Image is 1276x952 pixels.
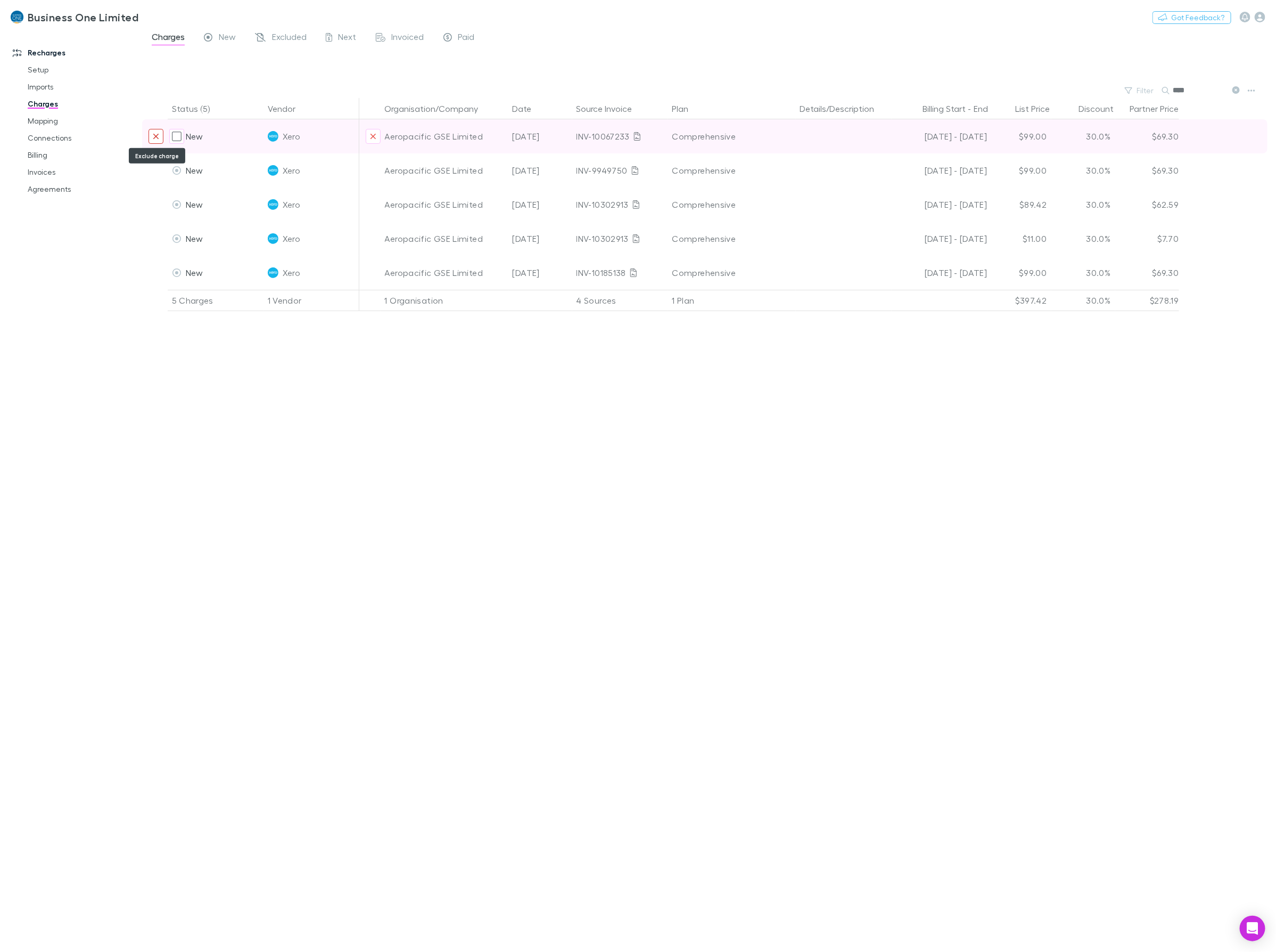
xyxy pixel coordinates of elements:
[381,290,508,311] div: 1 Organisation
[508,188,572,222] div: [DATE]
[896,98,999,119] div: -
[28,11,138,23] h3: Business One Limited
[987,256,1051,290] div: $99.00
[385,98,491,119] button: Organisation/Company
[672,256,792,290] div: Comprehensive
[987,188,1051,222] div: $89.42
[17,181,150,198] a: Agreements
[800,98,887,119] button: Details/Description
[1079,98,1127,119] button: Discount
[17,95,150,112] a: Charges
[1115,119,1179,153] div: $69.30
[923,98,966,119] button: Billing Start
[987,290,1051,311] div: $397.42
[339,31,357,45] span: Next
[896,222,987,256] div: [DATE] - [DATE]
[186,199,203,209] span: New
[17,112,150,129] a: Mapping
[1051,290,1115,311] div: 30.0%
[1115,188,1179,222] div: $62.59
[987,222,1051,256] div: $11.00
[508,153,572,188] div: [DATE]
[4,4,145,30] a: Business One Limited
[186,267,203,278] span: New
[268,267,278,278] img: Xero's Logo
[508,256,572,290] div: [DATE]
[149,129,163,144] button: Exclude charge
[385,222,504,256] div: Aeropacific GSE Limited
[1051,153,1115,188] div: 30.0%
[186,165,203,175] span: New
[17,129,150,147] a: Connections
[1051,119,1115,153] div: 30.0%
[186,131,203,141] span: New
[385,188,504,222] div: Aeropacific GSE Limited
[896,256,987,290] div: [DATE] - [DATE]
[672,153,792,188] div: Comprehensive
[577,153,664,188] div: INV-9949750
[1016,98,1063,119] button: List Price
[268,165,278,176] img: Xero's Logo
[1152,11,1231,24] button: Got Feedback?
[577,222,664,256] div: INV-10302913
[385,119,504,153] div: Aeropacific GSE Limited
[572,290,668,311] div: 4 Sources
[672,188,792,222] div: Comprehensive
[283,153,300,188] span: Xero
[1115,256,1179,290] div: $69.30
[987,119,1051,153] div: $99.00
[1240,916,1265,941] div: Open Intercom Messenger
[268,199,278,210] img: Xero's Logo
[672,98,702,119] button: Plan
[974,98,989,119] button: End
[17,164,150,181] a: Invoices
[577,256,664,290] div: INV-10185138
[283,119,300,153] span: Xero
[283,222,300,256] span: Xero
[1051,256,1115,290] div: 30.0%
[366,129,381,144] button: Exclude organization from vendor
[1130,98,1192,119] button: Partner Price
[392,31,424,45] span: Invoiced
[168,290,264,311] div: 5 Charges
[1119,84,1160,97] button: Filter
[1115,222,1179,256] div: $7.70
[508,119,572,153] div: [DATE]
[17,61,150,78] a: Setup
[264,290,359,311] div: 1 Vendor
[458,31,475,45] span: Paid
[11,11,23,23] img: Business One Limited's Logo
[186,233,203,243] span: New
[2,44,150,61] a: Recharges
[283,188,300,222] span: Xero
[1115,290,1179,311] div: $278.19
[1051,222,1115,256] div: 30.0%
[268,131,278,142] img: Xero's Logo
[1051,188,1115,222] div: 30.0%
[152,31,185,45] span: Charges
[577,188,664,222] div: INV-10302913
[896,119,987,153] div: [DATE] - [DATE]
[268,98,308,119] button: Vendor
[17,147,150,164] a: Billing
[896,188,987,222] div: [DATE] - [DATE]
[219,31,236,45] span: New
[577,119,664,153] div: INV-10067233
[668,290,796,311] div: 1 Plan
[272,31,307,45] span: Excluded
[172,98,223,119] button: Status (5)
[672,119,792,153] div: Comprehensive
[577,98,645,119] button: Source Invoice
[513,98,545,119] button: Date
[672,222,792,256] div: Comprehensive
[283,256,300,290] span: Xero
[385,256,504,290] div: Aeropacific GSE Limited
[987,153,1051,188] div: $99.00
[896,153,987,188] div: [DATE] - [DATE]
[268,233,278,244] img: Xero's Logo
[1115,153,1179,188] div: $69.30
[17,78,150,95] a: Imports
[508,222,572,256] div: [DATE]
[385,153,504,188] div: Aeropacific GSE Limited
